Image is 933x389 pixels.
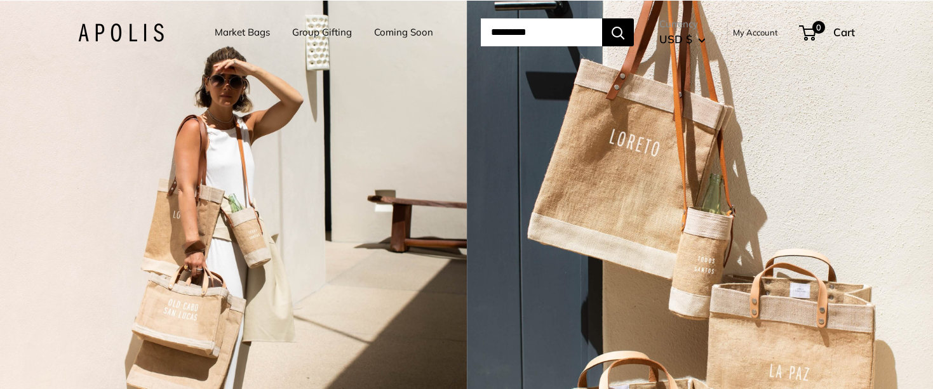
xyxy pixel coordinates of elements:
[292,23,352,41] a: Group Gifting
[659,29,706,49] button: USD $
[733,25,778,40] a: My Account
[659,15,706,33] span: Currency
[374,23,433,41] a: Coming Soon
[481,18,602,46] input: Search...
[78,23,164,42] img: Apolis
[659,32,692,46] span: USD $
[833,25,855,39] span: Cart
[800,22,855,43] a: 0 Cart
[812,21,825,34] span: 0
[602,18,634,46] button: Search
[215,23,270,41] a: Market Bags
